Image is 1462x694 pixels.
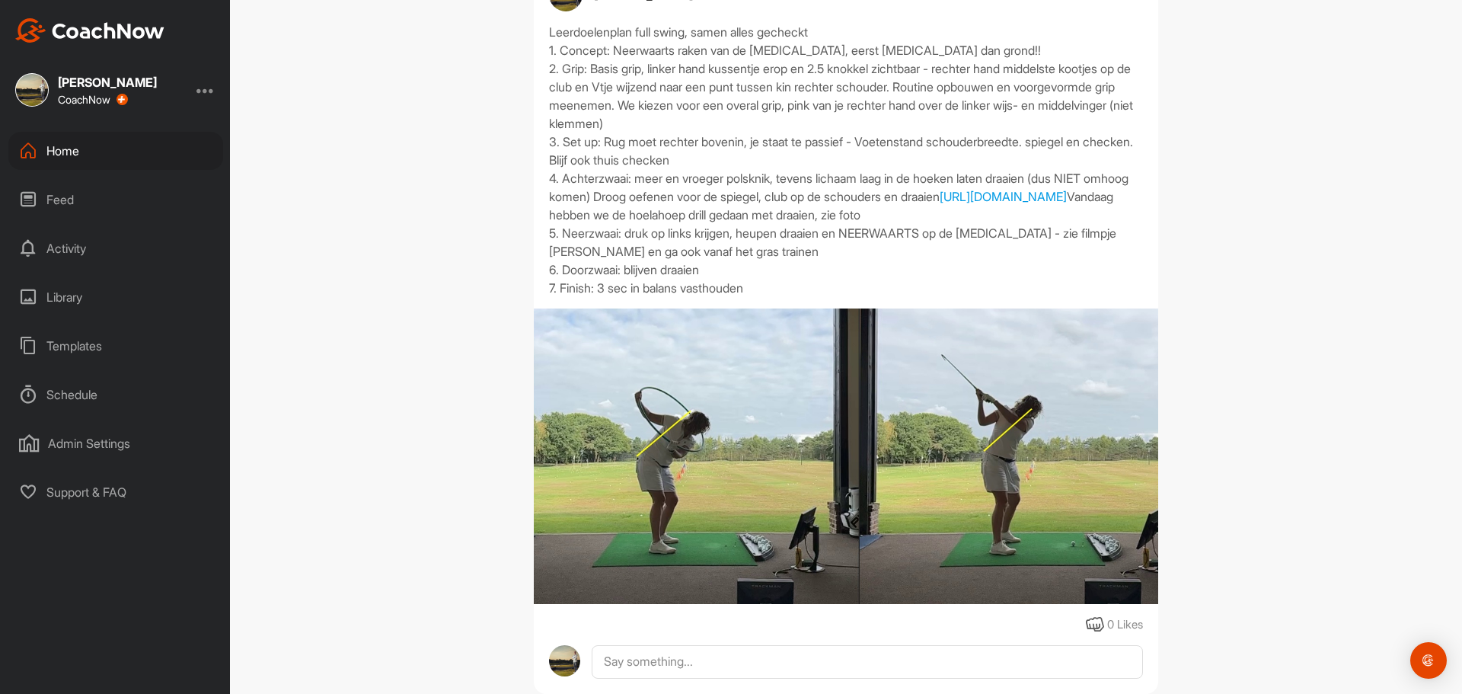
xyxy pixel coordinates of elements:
[8,278,223,316] div: Library
[534,309,1158,604] img: media
[8,424,223,462] div: Admin Settings
[8,132,223,170] div: Home
[8,181,223,219] div: Feed
[15,18,164,43] img: CoachNow
[940,189,1067,204] a: [URL][DOMAIN_NAME]
[15,73,49,107] img: square_9a2f47b6fabe5c3e6d7c00687b59be2d.jpg
[58,76,157,88] div: [PERSON_NAME]
[1107,616,1143,634] div: 0 Likes
[8,229,223,267] div: Activity
[8,473,223,511] div: Support & FAQ
[549,645,580,676] img: avatar
[1410,642,1447,679] div: Open Intercom Messenger
[8,327,223,365] div: Templates
[58,94,128,106] div: CoachNow
[549,23,1143,297] div: Leerdoelenplan full swing, samen alles gecheckt 1. Concept: Neerwaarts raken van de [MEDICAL_DATA...
[8,376,223,414] div: Schedule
